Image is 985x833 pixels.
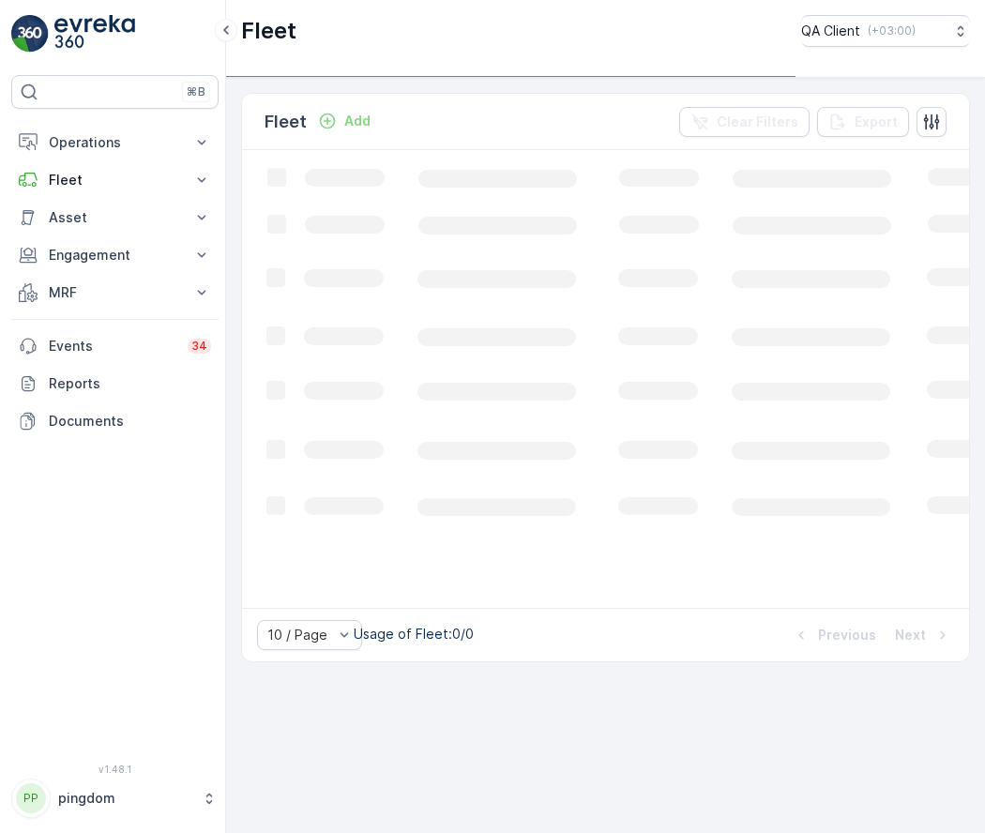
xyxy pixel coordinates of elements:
[191,339,207,354] p: 34
[11,236,219,274] button: Engagement
[49,337,176,356] p: Events
[344,112,371,130] p: Add
[311,110,378,132] button: Add
[855,113,898,131] p: Export
[11,402,219,440] a: Documents
[11,764,219,775] span: v 1.48.1
[790,624,878,646] button: Previous
[49,171,181,189] p: Fleet
[354,625,474,644] p: Usage of Fleet : 0/0
[11,274,219,311] button: MRF
[11,124,219,161] button: Operations
[895,626,926,644] p: Next
[11,779,219,818] button: PPpingdom
[49,246,181,265] p: Engagement
[817,107,909,137] button: Export
[868,23,916,38] p: ( +03:00 )
[241,16,296,46] p: Fleet
[265,109,307,135] p: Fleet
[818,626,876,644] p: Previous
[187,84,205,99] p: ⌘B
[801,15,970,47] button: QA Client(+03:00)
[717,113,798,131] p: Clear Filters
[16,783,46,813] div: PP
[11,15,49,53] img: logo
[54,15,135,53] img: logo_light-DOdMpM7g.png
[49,208,181,227] p: Asset
[679,107,810,137] button: Clear Filters
[49,374,211,393] p: Reports
[11,161,219,199] button: Fleet
[49,412,211,431] p: Documents
[11,327,219,365] a: Events34
[49,283,181,302] p: MRF
[49,133,181,152] p: Operations
[58,789,192,808] p: pingdom
[11,365,219,402] a: Reports
[801,22,860,40] p: QA Client
[893,624,954,646] button: Next
[11,199,219,236] button: Asset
